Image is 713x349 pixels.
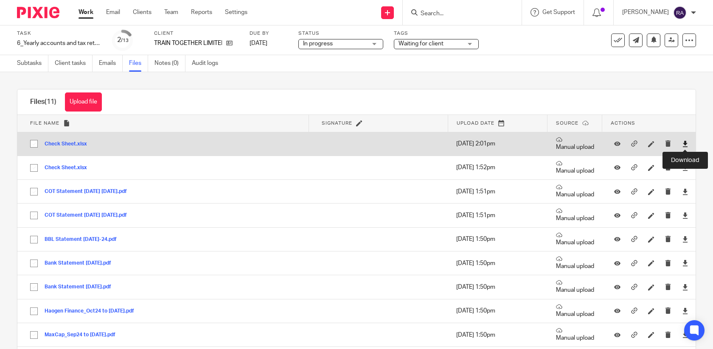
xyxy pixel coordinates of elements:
p: Manual upload [556,160,598,175]
button: COT Statement [DATE] [DATE].pdf [45,212,133,218]
h1: Files [30,98,56,106]
input: Select [26,255,42,271]
button: Check Sheet.xlsx [45,165,93,171]
a: Download [682,235,688,243]
span: Waiting for client [399,41,444,47]
button: Bank Statement [DATE].pdf [45,260,118,266]
a: Settings [225,8,247,17]
img: Pixie [17,7,59,18]
p: [DATE] 1:51pm [456,211,543,220]
span: Source [556,121,578,126]
a: Clients [133,8,152,17]
p: [DATE] 1:50pm [456,235,543,243]
input: Select [26,160,42,176]
p: Manual upload [556,137,598,151]
p: [PERSON_NAME] [622,8,669,17]
a: Team [164,8,178,17]
button: Haogen Finance_Oct24 to [DATE].pdf [45,308,140,314]
input: Select [26,136,42,152]
button: Bank Statement [DATE].pdf [45,284,118,290]
a: Reports [191,8,212,17]
p: [DATE] 1:51pm [456,187,543,196]
p: Manual upload [556,304,598,318]
p: Manual upload [556,232,598,247]
a: Download [682,140,688,148]
span: [DATE] [250,40,267,46]
label: Task [17,30,102,37]
span: (11) [45,98,56,105]
span: Upload date [457,121,494,126]
p: [DATE] 1:50pm [456,331,543,339]
a: Download [682,211,688,220]
span: In progress [303,41,333,47]
a: Download [682,259,688,268]
a: Emails [99,55,123,72]
p: TRAIN TOGETHER LIMITED [154,39,222,47]
span: Actions [611,121,635,126]
a: Work [79,8,93,17]
p: [DATE] 1:52pm [456,163,543,172]
a: Download [682,307,688,315]
div: 2 [117,35,129,45]
p: Manual upload [556,184,598,199]
input: Select [26,303,42,319]
label: Status [298,30,383,37]
span: Signature [322,121,352,126]
a: Download [682,283,688,291]
input: Select [26,327,42,343]
input: Select [26,232,42,248]
a: Client tasks [55,55,93,72]
p: [DATE] 1:50pm [456,259,543,268]
input: Select [26,279,42,295]
a: Download [682,331,688,339]
a: Download [682,187,688,196]
a: Download [682,163,688,172]
a: Files [129,55,148,72]
input: Select [26,207,42,223]
input: Select [26,184,42,200]
p: Manual upload [556,256,598,271]
a: Email [106,8,120,17]
p: [DATE] 1:50pm [456,307,543,315]
p: [DATE] 2:01pm [456,140,543,148]
a: Notes (0) [154,55,185,72]
button: BBL Statement [DATE]-24.pdf [45,237,123,243]
a: Subtasks [17,55,48,72]
input: Search [420,10,496,18]
img: svg%3E [673,6,687,20]
p: Manual upload [556,279,598,294]
button: Upload file [65,92,102,112]
span: Get Support [542,9,575,15]
span: File name [30,121,59,126]
p: Manual upload [556,208,598,223]
button: COT Statement [DATE] [DATE].pdf [45,189,133,195]
label: Tags [394,30,479,37]
a: Audit logs [192,55,225,72]
label: Due by [250,30,288,37]
p: Manual upload [556,327,598,342]
div: 6_Yearly accounts and tax return [17,39,102,47]
button: Check Sheet.xlsx [45,141,93,147]
button: MaxCap_Sep24 to [DATE].pdf [45,332,122,338]
small: /13 [121,38,129,43]
p: [DATE] 1:50pm [456,283,543,291]
label: Client [154,30,239,37]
